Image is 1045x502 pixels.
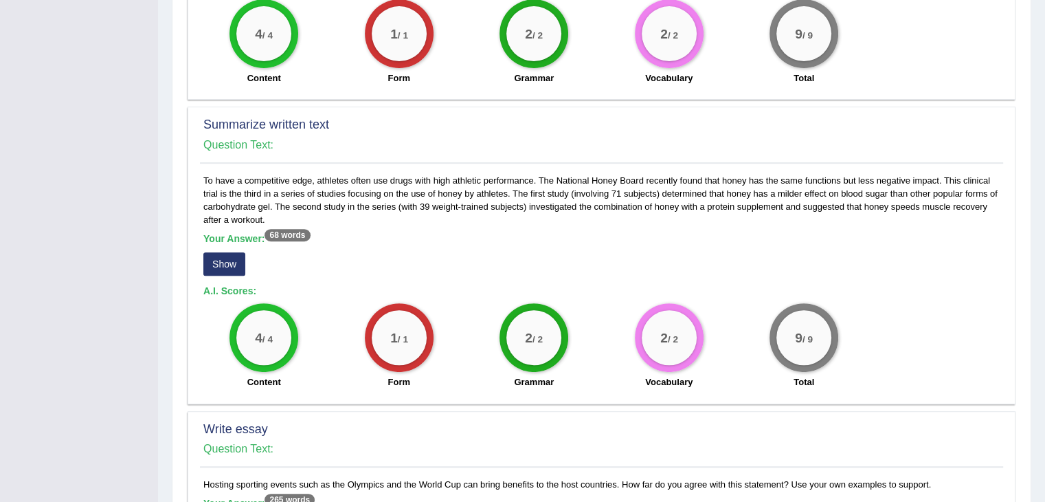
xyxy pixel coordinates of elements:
[390,330,398,345] big: 1
[203,118,1000,132] h2: Summarize written text
[514,72,554,85] label: Grammar
[390,26,398,41] big: 1
[265,229,310,241] sup: 68 words
[255,26,262,41] big: 4
[668,334,678,345] small: / 2
[398,30,408,40] small: / 1
[660,26,668,41] big: 2
[247,375,281,389] label: Content
[794,375,814,389] label: Total
[668,30,678,40] small: / 2
[262,334,273,345] small: / 4
[203,139,1000,151] h4: Question Text:
[255,330,262,345] big: 4
[660,330,668,345] big: 2
[262,30,273,40] small: / 4
[388,72,411,85] label: Form
[203,252,245,276] button: Show
[203,285,256,296] b: A.I. Scores:
[795,330,802,345] big: 9
[794,72,814,85] label: Total
[203,233,311,244] b: Your Answer:
[525,26,532,41] big: 2
[795,26,802,41] big: 9
[200,174,1003,397] div: To have a competitive edge, athletes often use drugs with high athletic performance. The National...
[645,375,693,389] label: Vocabulary
[388,375,411,389] label: Form
[532,334,543,345] small: / 2
[802,30,813,40] small: / 9
[514,375,554,389] label: Grammar
[532,30,543,40] small: / 2
[247,72,281,85] label: Content
[525,330,532,345] big: 2
[203,423,1000,437] h2: Write essay
[398,334,408,345] small: / 1
[203,443,1000,455] h4: Question Text:
[802,334,813,345] small: / 9
[645,72,693,85] label: Vocabulary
